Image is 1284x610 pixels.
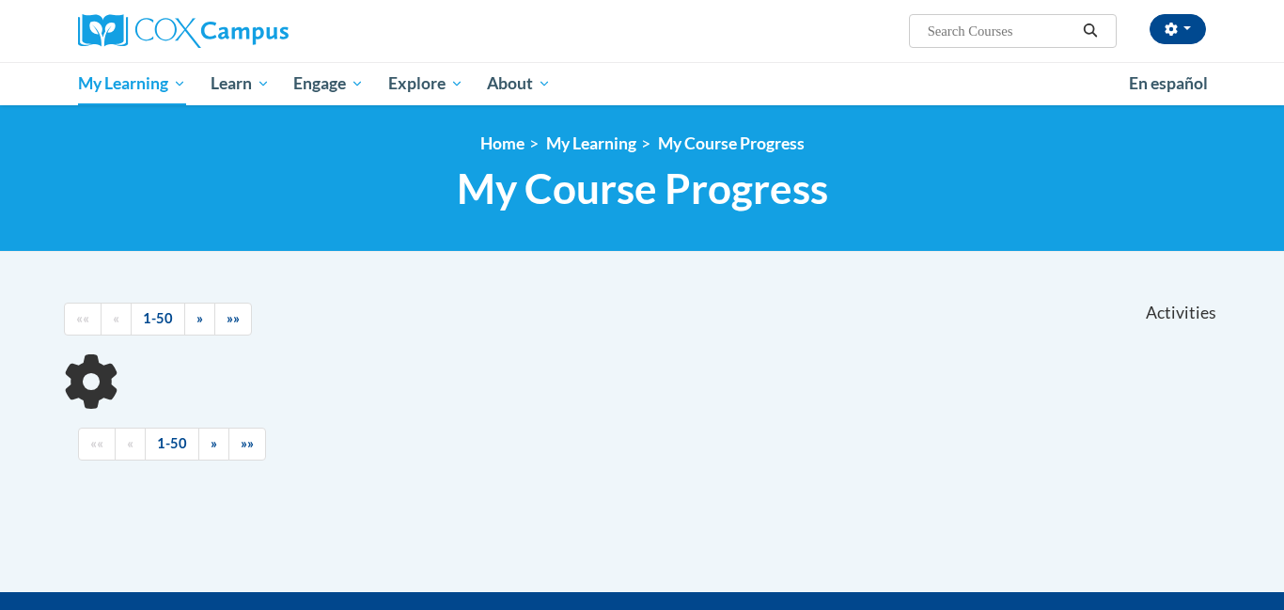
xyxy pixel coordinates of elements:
[457,164,828,213] span: My Course Progress
[388,72,463,95] span: Explore
[113,310,119,326] span: «
[376,62,476,105] a: Explore
[1117,64,1220,103] a: En español
[658,133,805,153] a: My Course Progress
[90,435,103,451] span: ««
[196,310,203,326] span: »
[131,303,185,336] a: 1-50
[101,303,132,336] a: Previous
[1076,20,1104,42] button: Search
[198,62,282,105] a: Learn
[78,14,289,48] img: Cox Campus
[480,133,525,153] a: Home
[115,428,146,461] a: Previous
[293,72,364,95] span: Engage
[211,435,217,451] span: »
[926,20,1076,42] input: Search Courses
[78,72,186,95] span: My Learning
[184,303,215,336] a: Next
[76,310,89,326] span: ««
[78,14,435,48] a: Cox Campus
[198,428,229,461] a: Next
[281,62,376,105] a: Engage
[476,62,564,105] a: About
[228,428,266,461] a: End
[546,133,636,153] a: My Learning
[214,303,252,336] a: End
[50,62,1234,105] div: Main menu
[1146,303,1216,323] span: Activities
[1150,14,1206,44] button: Account Settings
[127,435,133,451] span: «
[211,72,270,95] span: Learn
[64,303,102,336] a: Begining
[66,62,198,105] a: My Learning
[487,72,551,95] span: About
[241,435,254,451] span: »»
[145,428,199,461] a: 1-50
[78,428,116,461] a: Begining
[1129,73,1208,93] span: En español
[227,310,240,326] span: »»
